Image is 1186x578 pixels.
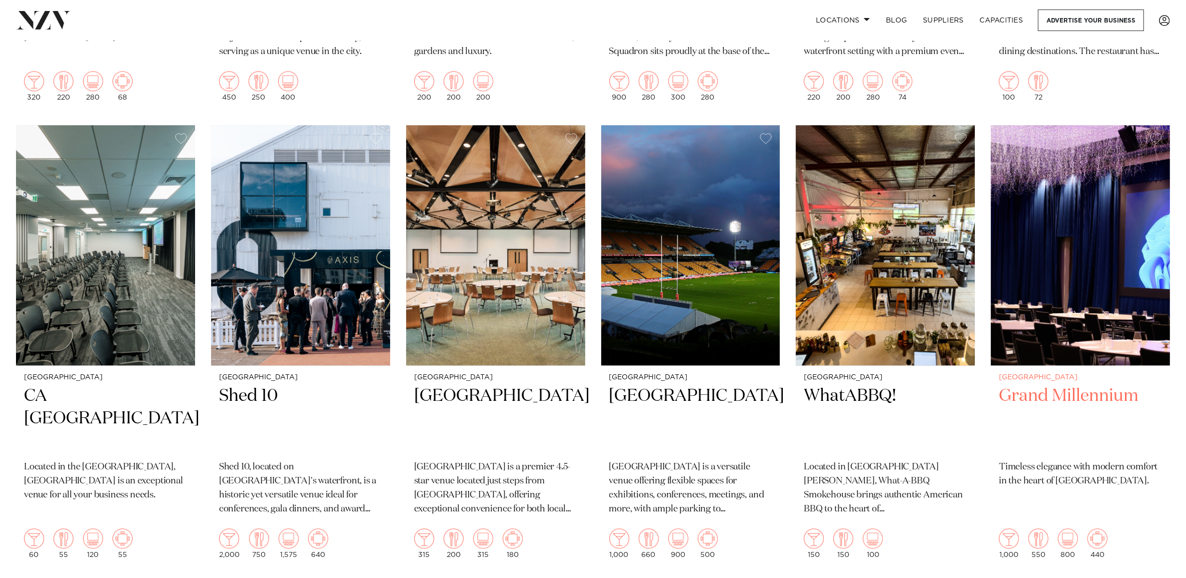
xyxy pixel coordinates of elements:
small: [GEOGRAPHIC_DATA] [219,374,382,381]
div: 315 [414,528,434,558]
p: [GEOGRAPHIC_DATA] is a premier 4.5-star venue located just steps from [GEOGRAPHIC_DATA], offering... [414,460,577,516]
div: 660 [639,528,659,558]
img: meeting.png [113,71,133,91]
img: dining.png [833,528,853,548]
small: [GEOGRAPHIC_DATA] [24,374,187,381]
div: 120 [83,528,103,558]
img: cocktail.png [804,71,824,91]
img: cocktail.png [804,528,824,548]
img: theatre.png [83,71,103,91]
img: theatre.png [279,528,299,548]
img: dining.png [54,71,74,91]
a: BLOG [878,10,915,31]
img: dining.png [1028,71,1048,91]
img: dining.png [1028,528,1048,548]
div: 220 [54,71,74,101]
div: 250 [249,71,269,101]
div: 1,000 [999,528,1019,558]
img: dining.png [639,528,659,548]
p: Shed 10, located on [GEOGRAPHIC_DATA]'s waterfront, is a historic yet versatile venue ideal for c... [219,460,382,516]
img: dining.png [54,528,74,548]
div: 280 [698,71,718,101]
a: Indoor space at WhatABBQ! in New Lynn [GEOGRAPHIC_DATA] WhatABBQ! Located in [GEOGRAPHIC_DATA][PE... [796,125,975,566]
img: dining.png [833,71,853,91]
img: meeting.png [698,71,718,91]
div: 55 [113,528,133,558]
img: dining.png [444,71,464,91]
p: [GEOGRAPHIC_DATA] is a versatile venue offering flexible spaces for exhibitions, conferences, mee... [609,460,772,516]
a: [GEOGRAPHIC_DATA] Shed 10 Shed 10, located on [GEOGRAPHIC_DATA]'s waterfront, is a historic yet v... [211,125,390,566]
h2: [GEOGRAPHIC_DATA] [609,385,772,452]
img: cocktail.png [609,71,629,91]
div: 150 [804,528,824,558]
div: 800 [1058,528,1078,558]
img: dining.png [444,528,464,548]
img: cocktail.png [414,528,434,548]
img: dining.png [249,528,269,548]
div: 550 [1028,528,1048,558]
div: 440 [1087,528,1107,558]
div: 200 [833,71,853,101]
h2: WhatABBQ! [804,385,967,452]
div: 400 [278,71,298,101]
div: 72 [1028,71,1048,101]
img: theatre.png [668,528,688,548]
h2: Grand Millennium [999,385,1162,452]
img: cocktail.png [219,528,239,548]
div: 2,000 [219,528,240,558]
div: 200 [473,71,493,101]
img: cocktail.png [24,71,44,91]
a: Capacities [972,10,1031,31]
p: Located in the [GEOGRAPHIC_DATA], [GEOGRAPHIC_DATA] is an exceptional venue for all your business... [24,460,187,502]
img: theatre.png [668,71,688,91]
div: 200 [444,71,464,101]
a: Advertise your business [1038,10,1144,31]
div: 1,000 [609,528,629,558]
h2: CA [GEOGRAPHIC_DATA] [24,385,187,452]
div: 180 [503,528,523,558]
div: 320 [24,71,44,101]
div: 640 [308,528,328,558]
div: 200 [414,71,434,101]
a: Conference space at Novotel Auckland Airport [GEOGRAPHIC_DATA] [GEOGRAPHIC_DATA] [GEOGRAPHIC_DATA... [406,125,585,566]
small: [GEOGRAPHIC_DATA] [414,374,577,381]
div: 200 [444,528,464,558]
img: Indoor space at WhatABBQ! in New Lynn [796,125,975,365]
div: 450 [219,71,239,101]
div: 900 [609,71,629,101]
div: 100 [863,528,883,558]
img: meeting.png [1087,528,1107,548]
img: meeting.png [308,528,328,548]
div: 55 [54,528,74,558]
img: cocktail.png [219,71,239,91]
img: dining.png [639,71,659,91]
img: theatre.png [473,528,493,548]
div: 300 [668,71,688,101]
small: [GEOGRAPHIC_DATA] [609,374,772,381]
img: cocktail.png [999,71,1019,91]
div: 60 [24,528,44,558]
div: 1,575 [279,528,299,558]
img: cocktail.png [414,71,434,91]
small: [GEOGRAPHIC_DATA] [804,374,967,381]
img: theatre.png [863,71,883,91]
h2: [GEOGRAPHIC_DATA] [414,385,577,452]
img: Conference space at Novotel Auckland Airport [406,125,585,365]
img: cocktail.png [609,528,629,548]
p: Timeless elegance with modern comfort in the heart of [GEOGRAPHIC_DATA]. [999,460,1162,488]
div: 68 [113,71,133,101]
a: [GEOGRAPHIC_DATA] Grand Millennium Timeless elegance with modern comfort in the heart of [GEOGRAP... [991,125,1170,566]
img: meeting.png [113,528,133,548]
div: 280 [863,71,883,101]
div: 315 [473,528,493,558]
div: 280 [83,71,103,101]
img: cocktail.png [999,528,1019,548]
div: 750 [249,528,269,558]
img: theatre.png [863,528,883,548]
img: dining.png [249,71,269,91]
div: 100 [999,71,1019,101]
div: 74 [892,71,912,101]
div: 500 [698,528,718,558]
img: meeting.png [698,528,718,548]
img: theatre.png [83,528,103,548]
